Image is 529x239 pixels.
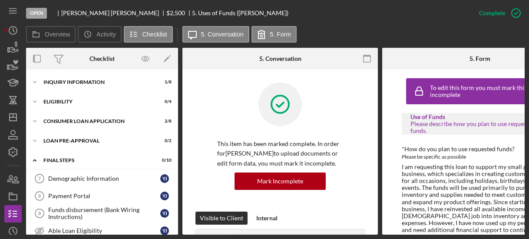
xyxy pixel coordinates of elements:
[270,31,291,38] label: 5. Form
[200,212,243,225] div: Visible to Client
[43,80,150,85] div: Inquiry Information
[160,174,169,183] div: Y J
[38,193,41,199] tspan: 8
[160,226,169,235] div: Y J
[142,31,167,38] label: Checklist
[470,4,525,22] button: Complete
[38,176,41,181] tspan: 7
[48,175,160,182] div: Demographic Information
[235,173,326,190] button: Mark Incomplete
[160,192,169,200] div: Y J
[43,119,150,124] div: Consumer Loan Application
[30,187,174,205] a: 8Payment PortalYJ
[48,206,160,220] div: Funds disbursement (Bank Wiring Instructions)
[256,212,278,225] div: Internal
[499,201,520,222] iframe: Intercom live chat
[259,55,301,62] div: 5. Conversation
[166,9,185,17] span: $2,500
[61,10,166,17] div: [PERSON_NAME] [PERSON_NAME]
[124,26,173,43] button: Checklist
[479,4,505,22] div: Complete
[160,209,169,218] div: Y J
[469,55,490,62] div: 5. Form
[30,170,174,187] a: 7Demographic InformationYJ
[43,158,150,163] div: FINAL STEPS
[156,80,172,85] div: 1 / 8
[26,8,47,19] div: Open
[30,205,174,222] a: 9Funds disbursement (Bank Wiring Instructions)YJ
[156,138,172,143] div: 0 / 2
[43,99,150,104] div: Eligibility
[195,212,248,225] button: Visible to Client
[182,26,249,43] button: 5. Conversation
[201,31,244,38] label: 5. Conversation
[156,158,172,163] div: 0 / 10
[217,139,343,168] p: This item has been marked complete. In order for [PERSON_NAME] to upload documents or edit form d...
[252,212,282,225] button: Internal
[26,26,76,43] button: Overview
[45,31,70,38] label: Overview
[156,119,172,124] div: 2 / 8
[96,31,116,38] label: Activity
[38,211,41,216] tspan: 9
[156,99,172,104] div: 0 / 4
[251,26,297,43] button: 5. Form
[257,173,303,190] div: Mark Incomplete
[48,227,160,234] div: Able Loan Eligibility
[78,26,121,43] button: Activity
[89,55,115,62] div: Checklist
[48,193,160,199] div: Payment Portal
[192,10,288,17] div: 5. Uses of Funds ([PERSON_NAME])
[43,138,150,143] div: Loan Pre-Approval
